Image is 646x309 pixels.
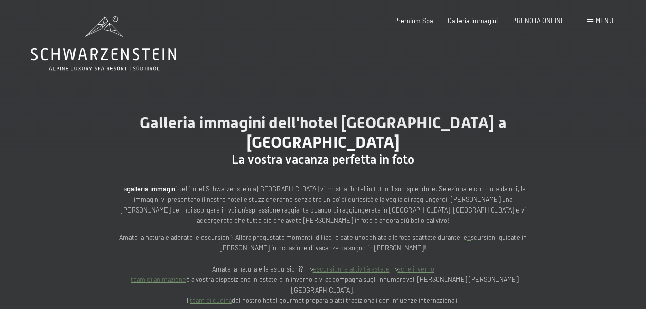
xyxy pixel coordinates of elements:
p: La i dell’hotel Schwarzenstein a [GEOGRAPHIC_DATA] vi mostra l’hotel in tutto il suo splendore. S... [118,184,529,226]
a: escursioni e attività estate [313,265,390,273]
span: Menu [596,16,613,25]
strong: galleria immagin [127,185,175,193]
a: e [467,233,471,241]
a: Galleria immagini [448,16,498,25]
p: Amate la natura e adorate le escursioni? Allora pregustate momenti idilliaci e date un’occhiata a... [118,232,529,305]
span: La vostra vacanza perfetta in foto [232,152,414,167]
a: team di cucina [190,296,232,304]
a: Premium Spa [394,16,433,25]
a: PRENOTA ONLINE [512,16,565,25]
span: Galleria immagini dell'hotel [GEOGRAPHIC_DATA] a [GEOGRAPHIC_DATA] [140,113,507,152]
a: team di animazione [131,275,186,283]
a: sci e inverno [398,265,434,273]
